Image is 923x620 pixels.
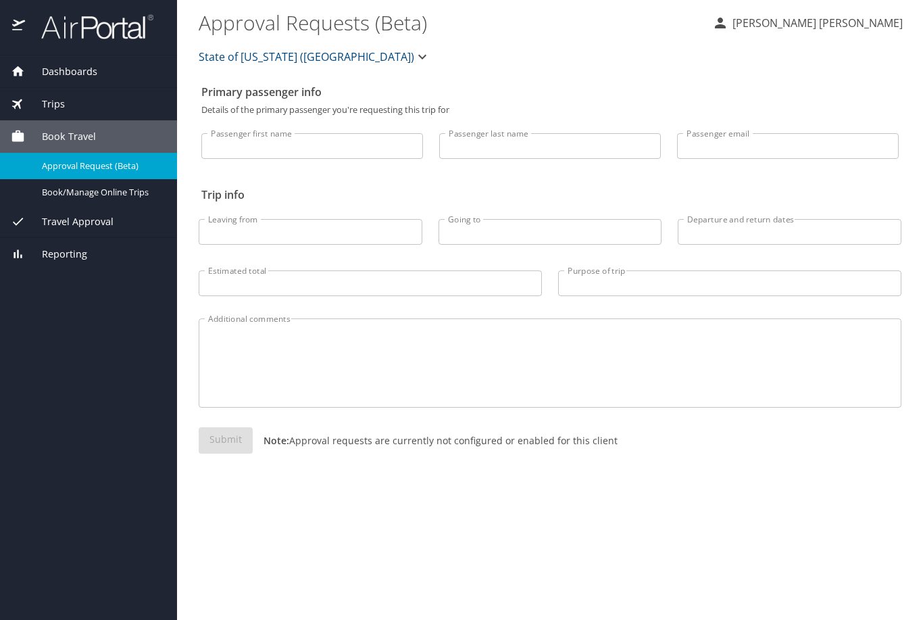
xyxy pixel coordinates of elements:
[25,97,65,112] span: Trips
[25,129,96,144] span: Book Travel
[201,184,899,206] h2: Trip info
[193,43,436,70] button: State of [US_STATE] ([GEOGRAPHIC_DATA])
[25,64,97,79] span: Dashboards
[25,247,87,262] span: Reporting
[728,15,903,31] p: [PERSON_NAME] [PERSON_NAME]
[264,434,289,447] strong: Note:
[201,105,899,114] p: Details of the primary passenger you're requesting this trip for
[253,433,618,448] p: Approval requests are currently not configured or enabled for this client
[707,11,908,35] button: [PERSON_NAME] [PERSON_NAME]
[42,160,161,172] span: Approval Request (Beta)
[26,14,153,40] img: airportal-logo.png
[12,14,26,40] img: icon-airportal.png
[25,214,114,229] span: Travel Approval
[201,81,899,103] h2: Primary passenger info
[42,186,161,199] span: Book/Manage Online Trips
[199,1,701,43] h1: Approval Requests (Beta)
[199,47,414,66] span: State of [US_STATE] ([GEOGRAPHIC_DATA])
